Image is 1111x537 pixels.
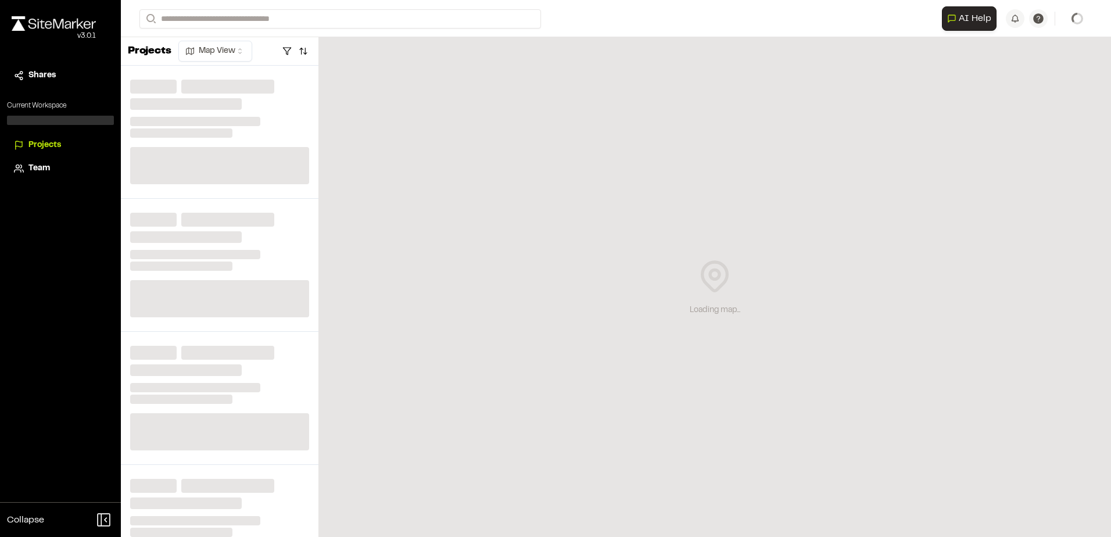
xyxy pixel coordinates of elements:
[7,101,114,111] p: Current Workspace
[28,162,50,175] span: Team
[139,9,160,28] button: Search
[128,44,171,59] p: Projects
[942,6,1001,31] div: Open AI Assistant
[942,6,997,31] button: Open AI Assistant
[14,69,107,82] a: Shares
[28,69,56,82] span: Shares
[28,139,61,152] span: Projects
[14,139,107,152] a: Projects
[690,304,740,317] div: Loading map...
[7,513,44,527] span: Collapse
[12,31,96,41] div: Oh geez...please don't...
[959,12,991,26] span: AI Help
[14,162,107,175] a: Team
[12,16,96,31] img: rebrand.png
